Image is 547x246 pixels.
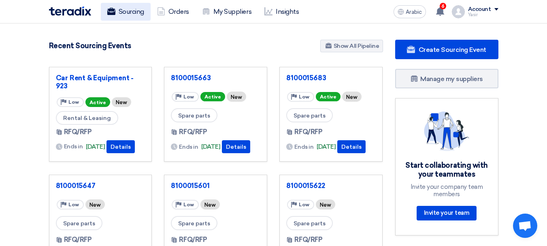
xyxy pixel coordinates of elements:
[286,182,325,190] font: 8100015622
[178,112,210,119] font: Spare parts
[213,8,251,15] font: My Suppliers
[171,74,260,82] a: 8100015663
[341,143,362,150] font: Details
[63,115,111,122] font: Rental & Leasing
[294,236,322,244] font: RFQ/RFP
[68,99,79,105] font: Low
[419,46,486,53] font: Create Sourcing Event
[286,182,376,190] a: 8100015622
[294,220,326,227] font: Spare parts
[286,74,376,82] a: 8100015683
[64,143,83,150] font: Ends in
[64,128,92,136] font: RFQ/RFP
[317,143,336,150] font: [DATE]
[86,143,105,150] font: [DATE]
[178,220,210,227] font: Spare parts
[441,3,445,9] font: 6
[405,161,487,179] font: Start collaborating with your teammates
[119,8,144,15] font: Sourcing
[63,220,95,227] font: Spare parts
[513,214,537,238] a: Open chat
[334,43,379,49] font: Show All Pipeline
[111,143,131,150] font: Details
[320,94,336,100] font: Active
[395,69,498,88] a: Manage my suppliers
[89,202,101,208] font: New
[56,182,145,190] a: 8100015647
[49,6,91,16] img: Teradix logo
[320,40,383,52] a: Show All Pipeline
[299,94,309,100] font: Low
[56,74,145,90] a: Car Rent & Equipment - 923
[89,100,106,105] font: Active
[106,140,135,153] button: Details
[320,202,331,208] font: New
[424,209,469,216] font: Invite your team
[420,75,483,83] font: Manage my suppliers
[226,143,246,150] font: Details
[417,206,477,220] a: Invite your team
[171,182,260,190] a: 8100015601
[64,236,92,244] font: RFQ/RFP
[337,140,366,153] button: Details
[294,112,326,119] font: Spare parts
[171,74,211,82] font: 8100015663
[346,94,358,100] font: New
[231,94,242,100] font: New
[299,202,309,207] font: Low
[101,3,151,21] a: Sourcing
[286,74,326,82] font: 8100015683
[258,3,305,21] a: Insights
[394,5,426,18] button: Arabic
[204,94,221,100] font: Active
[179,236,207,244] font: RFQ/RFP
[294,143,313,150] font: Ends in
[183,94,194,100] font: Low
[201,143,220,150] font: [DATE]
[468,6,491,13] font: Account
[196,3,258,21] a: My Suppliers
[468,12,478,17] font: Yasir
[179,128,207,136] font: RFQ/RFP
[452,5,465,18] img: profile_test.png
[411,183,483,198] font: Invite your company team members
[56,182,96,190] font: 8100015647
[406,9,422,15] font: Arabic
[276,8,299,15] font: Insights
[204,202,216,208] font: New
[68,202,79,207] font: Low
[168,8,189,15] font: Orders
[179,143,198,150] font: Ends in
[116,99,127,105] font: New
[56,74,134,90] font: Car Rent & Equipment - 923
[294,128,322,136] font: RFQ/RFP
[424,111,469,151] img: invite_your_team.svg
[151,3,196,21] a: Orders
[171,182,209,190] font: 8100015601
[49,41,131,50] font: Recent Sourcing Events
[183,202,194,207] font: Low
[222,140,250,153] button: Details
